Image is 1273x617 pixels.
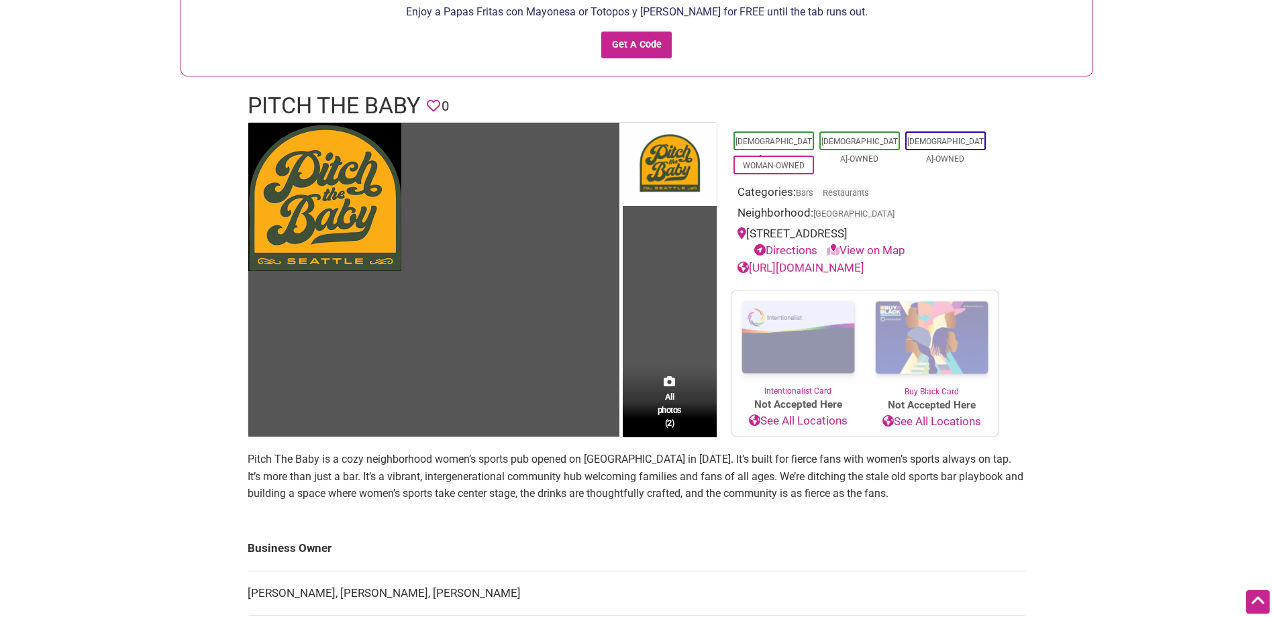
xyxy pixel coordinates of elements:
[865,290,999,398] a: Buy Black Card
[754,243,817,257] a: Directions
[743,161,805,170] a: Woman-Owned
[796,188,813,198] a: Bars
[601,32,672,59] input: Get A Code
[731,412,865,430] a: See All Locations
[1246,590,1270,614] div: Scroll Back to Top
[248,571,1026,616] td: [PERSON_NAME], [PERSON_NAME], [PERSON_NAME]
[248,451,1026,502] p: Pitch The Baby is a cozy neighborhood women’s sports pub opened on [GEOGRAPHIC_DATA] in [DATE]. I...
[865,413,999,431] a: See All Locations
[248,90,420,122] h1: Pitch The Baby
[658,390,682,429] span: All photos (2)
[737,261,864,274] a: [URL][DOMAIN_NAME]
[737,225,992,260] div: [STREET_ADDRESS]
[821,137,898,164] a: [DEMOGRAPHIC_DATA]-Owned
[731,290,865,385] img: Intentionalist Card
[737,205,992,225] div: Neighborhood:
[731,290,865,397] a: Intentionalist Card
[813,210,895,219] span: [GEOGRAPHIC_DATA]
[865,290,999,386] img: Buy Black Card
[737,184,992,205] div: Categories:
[865,398,999,413] span: Not Accepted Here
[823,188,869,198] a: Restaurants
[442,96,449,117] span: 0
[248,123,401,271] img: Pitch the Baby
[907,137,984,164] a: [DEMOGRAPHIC_DATA]-Owned
[731,397,865,412] span: Not Accepted Here
[827,243,905,257] a: View on Map
[248,526,1026,571] td: Business Owner
[188,3,1086,21] p: Enjoy a Papas Fritas con Mayonesa or Totopos y [PERSON_NAME] for FREE until the tab runs out.
[735,137,812,164] a: [DEMOGRAPHIC_DATA]-Owned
